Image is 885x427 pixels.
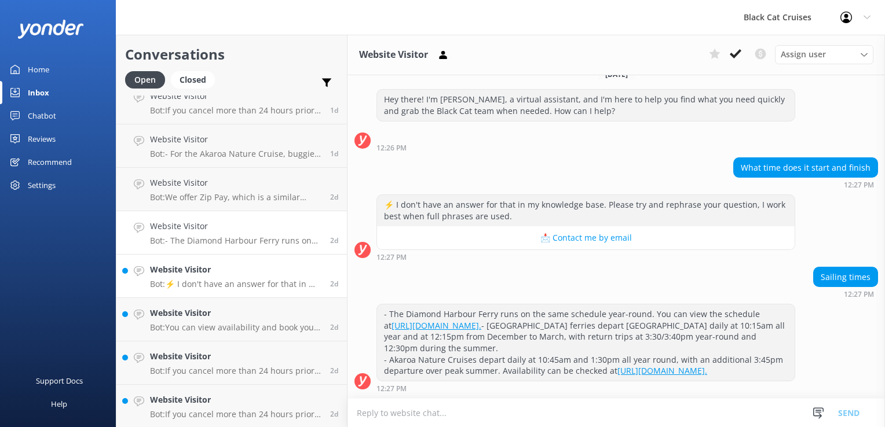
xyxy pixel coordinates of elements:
span: Sep 21 2025 09:42am (UTC +12:00) Pacific/Auckland [330,322,338,332]
strong: 12:27 PM [844,291,874,298]
h3: Website Visitor [359,47,428,62]
span: Sep 21 2025 10:33am (UTC +12:00) Pacific/Auckland [330,279,338,289]
button: 📩 Contact me by email [377,226,795,249]
div: Sailing times [814,267,877,287]
h2: Conversations [125,43,338,65]
a: Website VisitorBot:- For the Akaroa Nature Cruise, buggies can be brought onboard, but space is l... [116,124,347,168]
span: Sep 21 2025 07:11pm (UTC +12:00) Pacific/Auckland [330,149,338,159]
strong: 12:27 PM [376,385,407,392]
div: Assign User [775,45,873,64]
p: Bot: If you cancel more than 24 hours prior to your trip, you will receive a full refund. If you ... [150,409,321,419]
span: Sep 21 2025 12:27pm (UTC +12:00) Pacific/Auckland [330,235,338,245]
div: ⚡ I don't have an answer for that in my knowledge base. Please try and rephrase your question, I ... [377,195,795,226]
span: Sep 22 2025 06:59am (UTC +12:00) Pacific/Auckland [330,105,338,115]
div: Help [51,392,67,415]
h4: Website Visitor [150,176,321,189]
div: Sep 21 2025 12:27pm (UTC +12:00) Pacific/Auckland [733,181,878,189]
h4: Website Visitor [150,220,321,233]
div: Home [28,58,49,81]
h4: Website Visitor [150,133,321,146]
a: Website VisitorBot:⚡ I don't have an answer for that in my knowledge base. Please try and rephras... [116,255,347,298]
div: Sep 21 2025 12:27pm (UTC +12:00) Pacific/Auckland [376,384,795,392]
div: Reviews [28,127,56,150]
a: Website VisitorBot:You can view availability and book your tour online at [URL][DOMAIN_NAME].2d [116,298,347,341]
p: Bot: We offer Zip Pay, which is a similar payment option to Afterpay. [150,192,321,203]
div: Settings [28,174,56,197]
div: Closed [171,71,215,89]
p: Bot: If you cancel more than 24 hours prior to your trip, you can receive a full refund. If you c... [150,366,321,376]
h4: Website Visitor [150,350,321,363]
span: Assign user [781,48,826,61]
strong: 12:27 PM [376,254,407,261]
a: Website VisitorBot:If you cancel more than 24 hours prior to your trip, you can receive a full re... [116,341,347,385]
span: Sep 21 2025 01:27pm (UTC +12:00) Pacific/Auckland [330,192,338,202]
div: Sep 21 2025 12:26pm (UTC +12:00) Pacific/Auckland [376,143,795,152]
p: Bot: - For the Akaroa Nature Cruise, buggies can be brought onboard, but space is limited, so it'... [150,149,321,159]
div: Hey there! I'm [PERSON_NAME], a virtual assistant, and I'm here to help you find what you need qu... [377,90,795,120]
a: [URL][DOMAIN_NAME]. [392,320,481,331]
div: Support Docs [36,369,83,392]
a: [URL][DOMAIN_NAME]. [617,365,707,376]
h4: Website Visitor [150,307,321,319]
h4: Website Visitor [150,263,321,276]
div: Sep 21 2025 12:27pm (UTC +12:00) Pacific/Auckland [813,290,878,298]
div: - The Diamond Harbour Ferry runs on the same schedule year-round. You can view the schedule at - ... [377,304,795,381]
a: Website VisitorBot:- The Diamond Harbour Ferry runs on the same schedule year-round. You can view... [116,211,347,255]
a: Website VisitorBot:We offer Zip Pay, which is a similar payment option to Afterpay.2d [116,168,347,211]
a: Website VisitorBot:If you cancel more than 24 hours prior to your trip, we provide a full refund.... [116,81,347,124]
img: yonder-white-logo.png [17,20,84,39]
div: Open [125,71,165,89]
a: Open [125,73,171,86]
strong: 12:26 PM [376,145,407,152]
strong: 12:27 PM [844,182,874,189]
p: Bot: ⚡ I don't have an answer for that in my knowledge base. Please try and rephrase your questio... [150,279,321,289]
div: Sep 21 2025 12:27pm (UTC +12:00) Pacific/Auckland [376,253,795,261]
div: Inbox [28,81,49,104]
p: Bot: - The Diamond Harbour Ferry runs on the same schedule year-round. You can view the schedule ... [150,235,321,246]
a: Closed [171,73,221,86]
div: What time does it start and finish [734,158,877,178]
span: Sep 21 2025 06:03am (UTC +12:00) Pacific/Auckland [330,409,338,419]
div: Chatbot [28,104,56,127]
div: Recommend [28,150,72,174]
h4: Website Visitor [150,393,321,406]
span: Sep 21 2025 09:29am (UTC +12:00) Pacific/Auckland [330,366,338,376]
h4: Website Visitor [150,90,321,102]
p: Bot: If you cancel more than 24 hours prior to your trip, we provide a full refund. If you cancel... [150,105,321,116]
p: Bot: You can view availability and book your tour online at [URL][DOMAIN_NAME]. [150,322,321,333]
